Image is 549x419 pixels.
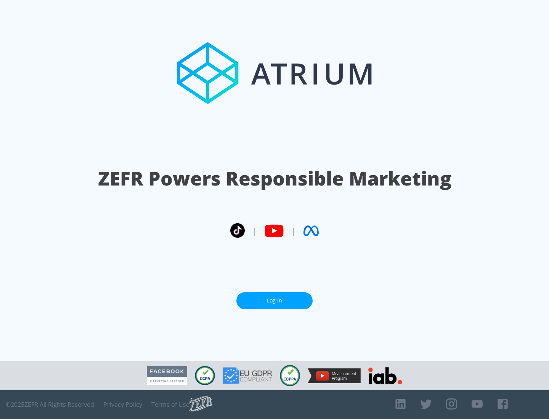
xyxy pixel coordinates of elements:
a: Privacy Policy [103,401,142,408]
img: IAB [368,367,402,384]
span: | [252,225,257,237]
a: Log In [236,292,313,309]
span: | [291,225,296,237]
img: COPPA Compliant [280,365,300,386]
span: © 2025 ZEFR All Rights Reserved [6,401,94,408]
h1: ZEFR Powers Responsible Marketing [98,165,451,192]
img: GDPR Compliant [223,367,272,384]
img: CCPA Compliant [195,366,215,385]
img: YouTube Measurement Program [308,368,361,383]
a: Terms of Use [151,401,189,408]
img: Facebook Marketing Partner [147,366,187,385]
